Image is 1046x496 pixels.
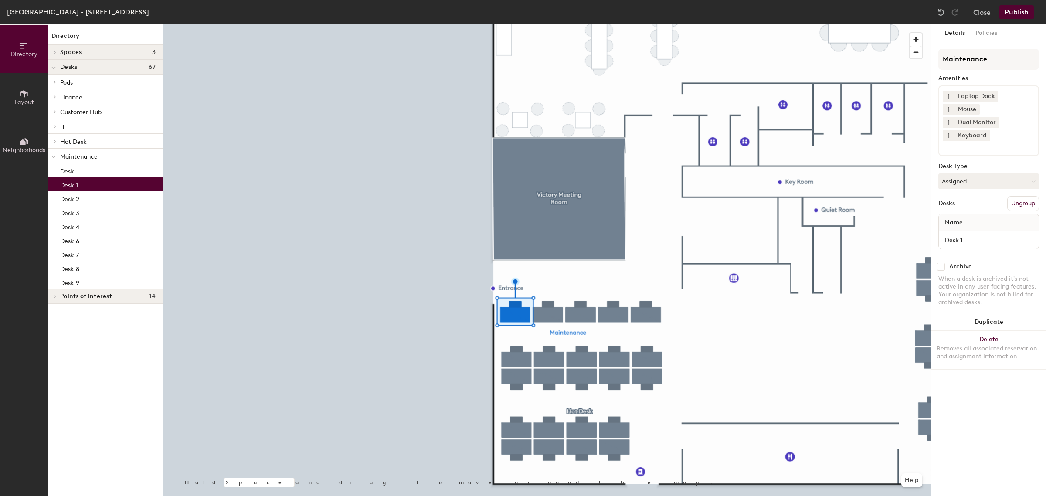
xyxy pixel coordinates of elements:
h1: Directory [48,31,163,45]
input: Unnamed desk [941,234,1037,246]
span: 1 [948,92,950,101]
button: Details [939,24,970,42]
span: Layout [14,99,34,106]
span: 14 [149,293,156,300]
button: 1 [943,91,954,102]
p: Desk 3 [60,207,79,217]
img: Redo [951,8,959,17]
img: Undo [937,8,945,17]
span: Finance [60,94,82,101]
div: [GEOGRAPHIC_DATA] - [STREET_ADDRESS] [7,7,149,17]
button: Close [973,5,991,19]
button: DeleteRemoves all associated reservation and assignment information [931,331,1046,369]
span: Directory [10,51,37,58]
p: Desk [60,165,74,175]
p: Desk 2 [60,193,79,203]
span: Neighborhoods [3,146,45,154]
div: Desk Type [938,163,1039,170]
span: Pods [60,79,73,86]
button: Publish [999,5,1034,19]
button: Policies [970,24,1002,42]
p: Desk 4 [60,221,79,231]
button: 1 [943,104,954,115]
div: Dual Monitor [954,117,999,128]
div: When a desk is archived it's not active in any user-facing features. Your organization is not bil... [938,275,1039,306]
span: Points of interest [60,293,112,300]
button: Ungroup [1007,196,1039,211]
button: Assigned [938,173,1039,189]
p: Desk 7 [60,249,79,259]
span: Customer Hub [60,109,102,116]
p: Desk 6 [60,235,79,245]
span: 3 [152,49,156,56]
span: Hot Desk [60,138,87,146]
p: Desk 1 [60,179,78,189]
span: Name [941,215,967,231]
div: Archive [949,263,972,270]
div: Mouse [954,104,980,115]
div: Laptop Dock [954,91,998,102]
button: Duplicate [931,313,1046,331]
span: Spaces [60,49,82,56]
span: 1 [948,105,950,114]
span: Desks [60,64,77,71]
span: 1 [948,131,950,140]
p: Desk 9 [60,277,79,287]
button: Help [901,473,922,487]
div: Removes all associated reservation and assignment information [937,345,1041,360]
span: IT [60,123,65,131]
div: Keyboard [954,130,990,141]
button: 1 [943,130,954,141]
div: Desks [938,200,955,207]
div: Amenities [938,75,1039,82]
span: 67 [149,64,156,71]
span: 1 [948,118,950,127]
span: Maintenance [60,153,98,160]
p: Desk 8 [60,263,79,273]
button: 1 [943,117,954,128]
